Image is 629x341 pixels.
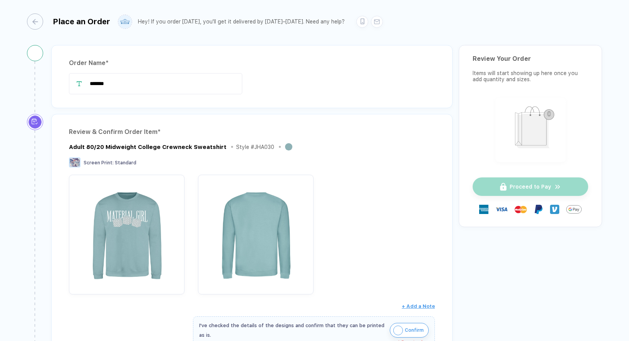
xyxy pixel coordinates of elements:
[236,144,274,150] div: Style # JHA030
[69,57,435,69] div: Order Name
[473,55,588,62] div: Review Your Order
[202,179,310,286] img: 039497f4-523a-4885-a541-94bbc4fa8a3a_nt_back_1759084049979.jpg
[69,144,226,150] div: Adult 80/20 Midweight College Crewneck Sweatshirt
[402,300,435,313] button: + Add a Note
[566,202,582,217] img: GPay
[390,323,429,338] button: iconConfirm
[118,15,132,28] img: user profile
[499,101,562,157] img: shopping_bag.png
[479,205,488,214] img: express
[53,17,110,26] div: Place an Order
[393,326,403,335] img: icon
[405,324,424,336] span: Confirm
[84,160,114,165] span: Screen Print :
[115,160,136,165] span: Standard
[495,203,508,216] img: visa
[69,126,435,138] div: Review & Confirm Order Item
[473,70,588,82] div: Items will start showing up here once you add quantity and sizes.
[73,179,181,286] img: 039497f4-523a-4885-a541-94bbc4fa8a3a_nt_front_1759084049975.jpg
[515,203,527,216] img: master-card
[534,205,543,214] img: Paypal
[199,321,386,340] div: I've checked the details of the designs and confirm that they can be printed as is.
[402,303,435,309] span: + Add a Note
[138,18,345,25] div: Hey! If you order [DATE], you'll get it delivered by [DATE]–[DATE]. Need any help?
[69,157,81,167] img: Screen Print
[550,205,559,214] img: Venmo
